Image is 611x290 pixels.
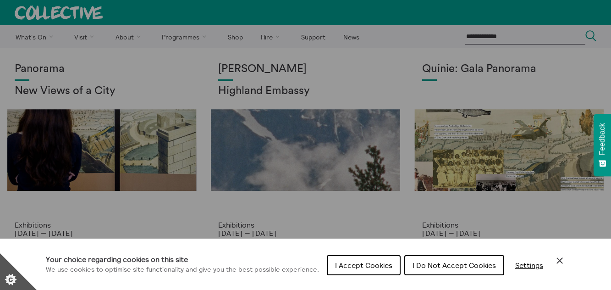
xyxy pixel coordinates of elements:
[46,254,319,265] h1: Your choice regarding cookies on this site
[594,114,611,176] button: Feedback - Show survey
[327,255,401,275] button: I Accept Cookies
[413,261,496,270] span: I Do Not Accept Cookies
[554,255,565,266] button: Close Cookie Control
[46,265,319,275] p: We use cookies to optimise site functionality and give you the best possible experience.
[598,123,606,155] span: Feedback
[404,255,504,275] button: I Do Not Accept Cookies
[335,261,392,270] span: I Accept Cookies
[508,256,550,274] button: Settings
[515,261,543,270] span: Settings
